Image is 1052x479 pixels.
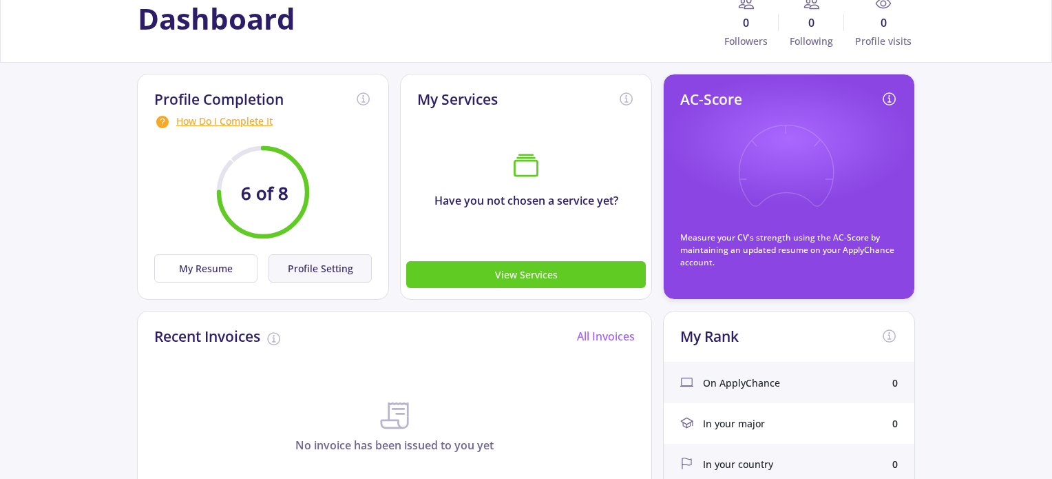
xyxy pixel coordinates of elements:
button: View Services [406,261,646,288]
p: Measure your CV's strength using the AC-Score by maintaining an updated resume on your ApplyChanc... [680,232,898,269]
text: 6 of 8 [241,181,288,205]
div: 0 [892,416,898,431]
p: No invoice has been issued to you yet [138,437,651,453]
h2: My Services [417,91,498,108]
span: Following [779,34,844,48]
span: Followers [713,34,779,48]
div: 0 [892,457,898,471]
div: 0 [892,376,898,390]
h2: AC-Score [680,91,742,108]
span: 0 [844,14,914,31]
div: How Do I Complete It [154,114,372,130]
a: Profile Setting [263,254,372,283]
h2: My Rank [680,328,739,345]
button: Profile Setting [269,254,372,283]
button: My Resume [154,254,257,283]
a: My Resume [154,254,263,283]
span: In your major [703,416,765,431]
h2: Recent Invoices [154,328,260,345]
a: All Invoices [577,329,635,344]
h2: Profile Completion [154,91,284,108]
p: Have you not chosen a service yet? [401,192,651,209]
span: Profile visits [844,34,914,48]
span: In your country [703,457,773,471]
h1: Dashboard [138,1,295,36]
span: On ApplyChance [703,376,780,390]
a: View Services [406,267,646,282]
span: 0 [779,14,844,31]
span: 0 [713,14,779,31]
